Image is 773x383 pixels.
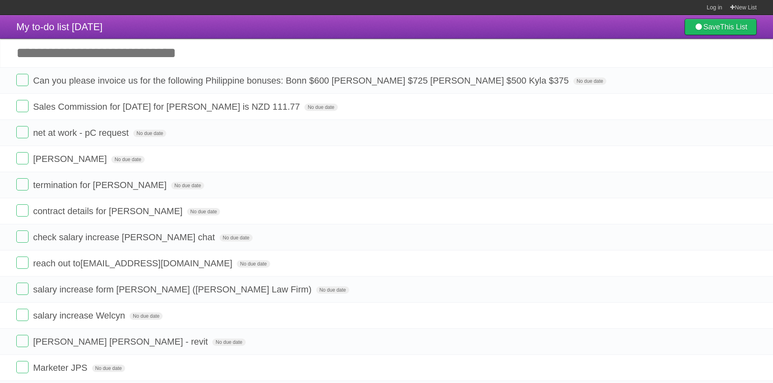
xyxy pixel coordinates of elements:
label: Done [16,283,29,295]
a: SaveThis List [685,19,757,35]
label: Done [16,230,29,243]
span: net at work - pC request [33,128,131,138]
label: Done [16,361,29,373]
span: check salary increase [PERSON_NAME] chat [33,232,217,242]
span: No due date [111,156,144,163]
label: Done [16,178,29,190]
span: No due date [187,208,220,215]
span: No due date [92,365,125,372]
span: contract details for [PERSON_NAME] [33,206,185,216]
label: Done [16,309,29,321]
label: Done [16,74,29,86]
label: Done [16,204,29,217]
span: No due date [573,77,606,85]
span: No due date [220,234,253,241]
label: Done [16,100,29,112]
span: No due date [171,182,204,189]
label: Done [16,335,29,347]
span: No due date [212,339,245,346]
span: termination for [PERSON_NAME] [33,180,169,190]
span: Marketer JPS [33,363,89,373]
span: No due date [130,312,163,320]
span: Sales Commission for [DATE] for [PERSON_NAME] is NZD 111.77 [33,102,302,112]
span: reach out to [EMAIL_ADDRESS][DOMAIN_NAME] [33,258,237,268]
span: No due date [304,104,337,111]
b: This List [720,23,747,31]
label: Done [16,257,29,269]
span: [PERSON_NAME] [33,154,109,164]
span: salary increase Welcyn [33,310,127,321]
span: No due date [237,260,270,268]
span: No due date [133,130,166,137]
label: Done [16,126,29,138]
span: Can you please invoice us for the following Philippine bonuses: Bonn $600 [PERSON_NAME] $725 [PER... [33,75,571,86]
span: My to-do list [DATE] [16,21,103,32]
label: Done [16,152,29,164]
span: No due date [316,286,349,294]
span: [PERSON_NAME] [PERSON_NAME] - revit [33,337,210,347]
span: salary increase form [PERSON_NAME] ([PERSON_NAME] Law Firm) [33,284,313,294]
